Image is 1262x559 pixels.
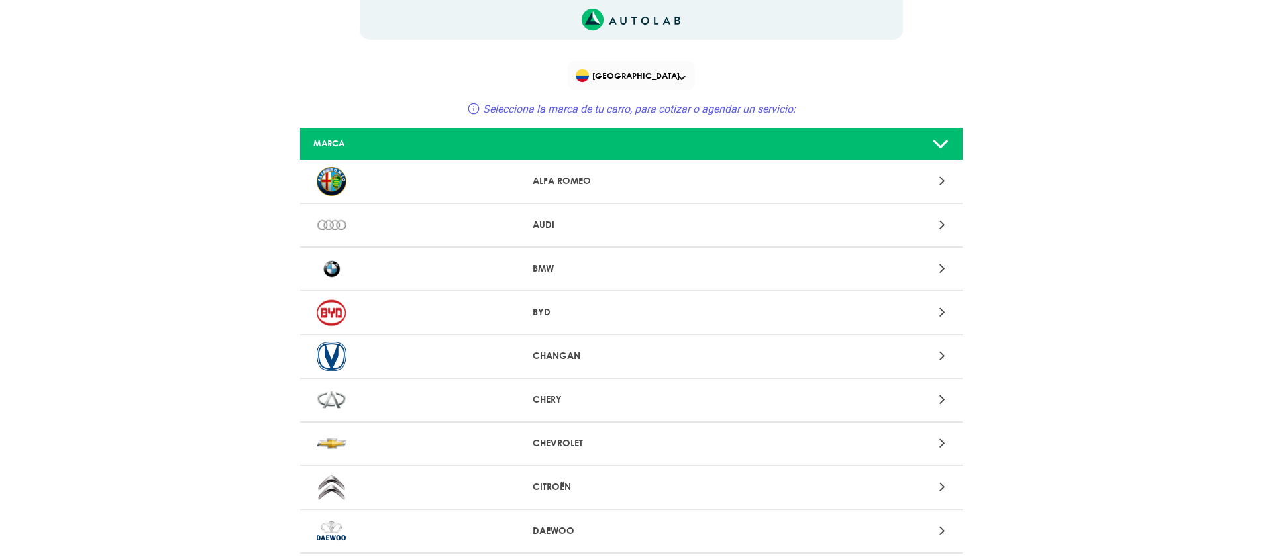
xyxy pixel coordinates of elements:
a: Link al sitio de autolab [582,13,680,25]
p: BMW [533,262,729,276]
div: MARCA [303,137,522,150]
img: Flag of COLOMBIA [576,69,589,82]
img: BYD [317,298,346,327]
p: DAEWOO [533,524,729,538]
p: CHANGAN [533,349,729,363]
img: ALFA ROMEO [317,167,346,196]
span: Selecciona la marca de tu carro, para cotizar o agendar un servicio: [483,103,796,115]
img: CHEVROLET [317,429,346,458]
img: CHERY [317,385,346,415]
div: Flag of COLOMBIA[GEOGRAPHIC_DATA] [568,61,695,90]
p: AUDI [533,218,729,232]
p: CHERY [533,393,729,407]
img: CITROËN [317,473,346,502]
span: [GEOGRAPHIC_DATA] [576,66,689,85]
p: BYD [533,305,729,319]
img: DAEWOO [317,517,346,546]
img: BMW [317,254,346,283]
img: AUDI [317,211,346,240]
p: ALFA ROMEO [533,174,729,188]
p: CITROËN [533,480,729,494]
img: CHANGAN [317,342,346,371]
a: MARCA [300,128,963,160]
p: CHEVROLET [533,436,729,450]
